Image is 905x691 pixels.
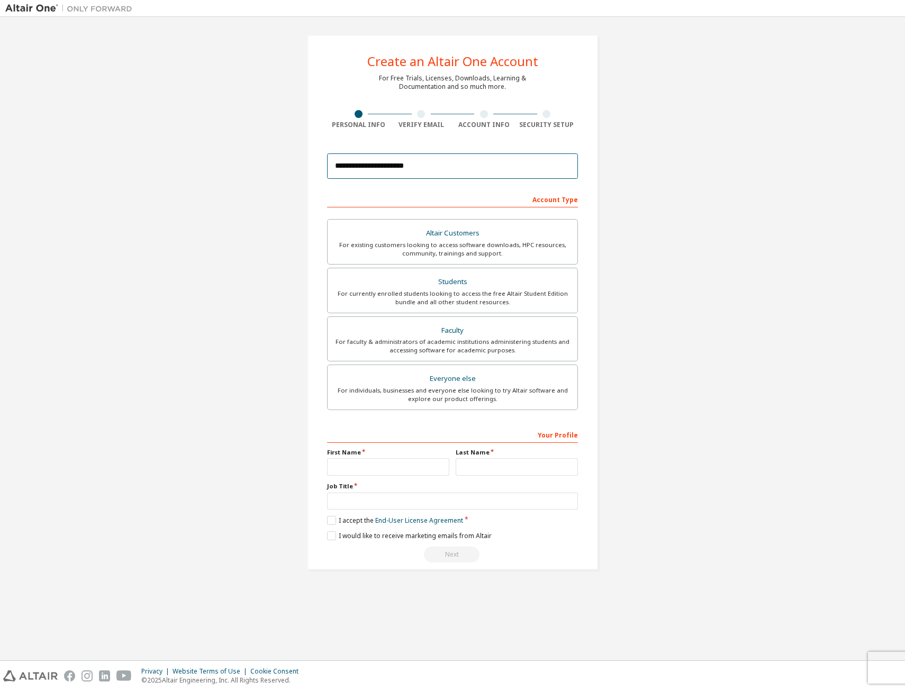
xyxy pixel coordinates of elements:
label: I accept the [327,516,463,525]
div: Cookie Consent [250,667,305,676]
div: Security Setup [515,121,578,129]
a: End-User License Agreement [375,516,463,525]
div: For individuals, businesses and everyone else looking to try Altair software and explore our prod... [334,386,571,403]
div: For Free Trials, Licenses, Downloads, Learning & Documentation and so much more. [379,74,526,91]
div: Faculty [334,323,571,338]
div: Account Type [327,190,578,207]
div: Create an Altair One Account [367,55,538,68]
label: I would like to receive marketing emails from Altair [327,531,492,540]
div: For faculty & administrators of academic institutions administering students and accessing softwa... [334,338,571,354]
img: instagram.svg [82,670,93,681]
div: Privacy [141,667,173,676]
div: Everyone else [334,371,571,386]
div: Altair Customers [334,226,571,241]
div: Read and acccept EULA to continue [327,547,578,562]
div: For existing customers looking to access software downloads, HPC resources, community, trainings ... [334,241,571,258]
img: facebook.svg [64,670,75,681]
div: Verify Email [390,121,453,129]
label: Last Name [456,448,578,457]
div: Your Profile [327,426,578,443]
div: Personal Info [327,121,390,129]
img: youtube.svg [116,670,132,681]
img: altair_logo.svg [3,670,58,681]
label: Job Title [327,482,578,490]
div: Students [334,275,571,289]
img: linkedin.svg [99,670,110,681]
p: © 2025 Altair Engineering, Inc. All Rights Reserved. [141,676,305,685]
img: Altair One [5,3,138,14]
div: For currently enrolled students looking to access the free Altair Student Edition bundle and all ... [334,289,571,306]
div: Website Terms of Use [173,667,250,676]
div: Account Info [453,121,515,129]
label: First Name [327,448,449,457]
